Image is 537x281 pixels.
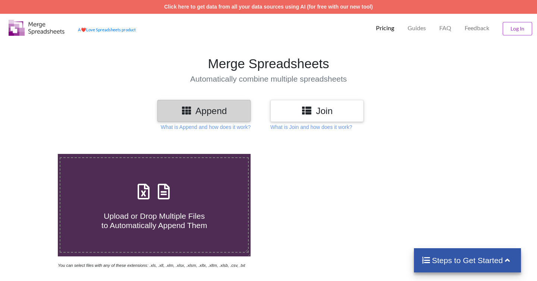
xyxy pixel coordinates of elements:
[163,105,245,116] h3: Append
[376,24,394,32] p: Pricing
[270,123,352,131] p: What is Join and how does it work?
[465,25,489,31] span: Feedback
[101,212,207,230] span: Upload or Drop Multiple Files to Automatically Append Them
[81,27,86,32] span: heart
[78,27,136,32] a: AheartLove Spreadsheets product
[161,123,251,131] p: What is Append and how does it work?
[421,256,514,265] h4: Steps to Get Started
[408,24,426,32] p: Guides
[9,20,65,36] img: Logo.png
[439,24,451,32] p: FAQ
[276,105,358,116] h3: Join
[164,4,373,10] a: Click here to get data from all your data sources using AI (for free with our new tool)
[503,22,532,35] button: Log In
[58,263,245,268] i: You can select files with any of these extensions: .xls, .xlt, .xlm, .xlsx, .xlsm, .xltx, .xltm, ...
